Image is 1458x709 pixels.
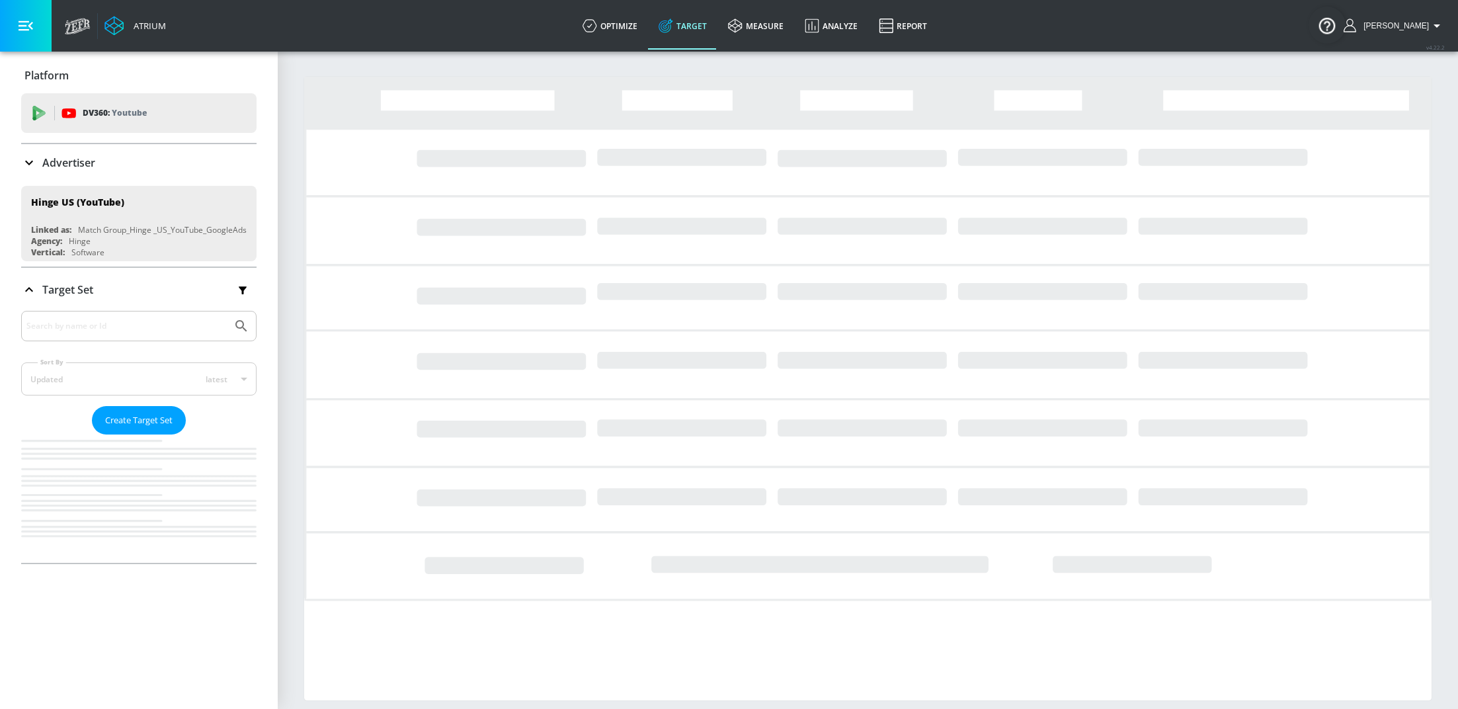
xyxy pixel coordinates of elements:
[21,268,257,312] div: Target Set
[648,2,717,50] a: Target
[21,57,257,94] div: Platform
[868,2,938,50] a: Report
[572,2,648,50] a: optimize
[21,186,257,261] div: Hinge US (YouTube)Linked as:Match Group_Hinge _US_YouTube_GoogleAdsAgency:HingeVertical:Software
[42,155,95,170] p: Advertiser
[21,93,257,133] div: DV360: Youtube
[206,374,227,385] span: latest
[24,68,69,83] p: Platform
[104,16,166,36] a: Atrium
[1344,18,1445,34] button: [PERSON_NAME]
[71,247,104,258] div: Software
[794,2,868,50] a: Analyze
[1358,21,1429,30] span: login as: stephanie.wolklin@zefr.com
[21,144,257,181] div: Advertiser
[26,317,227,335] input: Search by name or Id
[31,224,71,235] div: Linked as:
[31,196,124,208] div: Hinge US (YouTube)
[31,235,62,247] div: Agency:
[1309,7,1346,44] button: Open Resource Center
[31,247,65,258] div: Vertical:
[78,224,247,235] div: Match Group_Hinge _US_YouTube_GoogleAds
[21,311,257,563] div: Target Set
[105,413,173,428] span: Create Target Set
[42,282,93,297] p: Target Set
[92,406,186,435] button: Create Target Set
[69,235,91,247] div: Hinge
[83,106,147,120] p: DV360:
[128,20,166,32] div: Atrium
[1426,44,1445,51] span: v 4.22.2
[717,2,794,50] a: measure
[112,106,147,120] p: Youtube
[30,374,63,385] div: Updated
[38,358,66,366] label: Sort By
[21,435,257,563] nav: list of Target Set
